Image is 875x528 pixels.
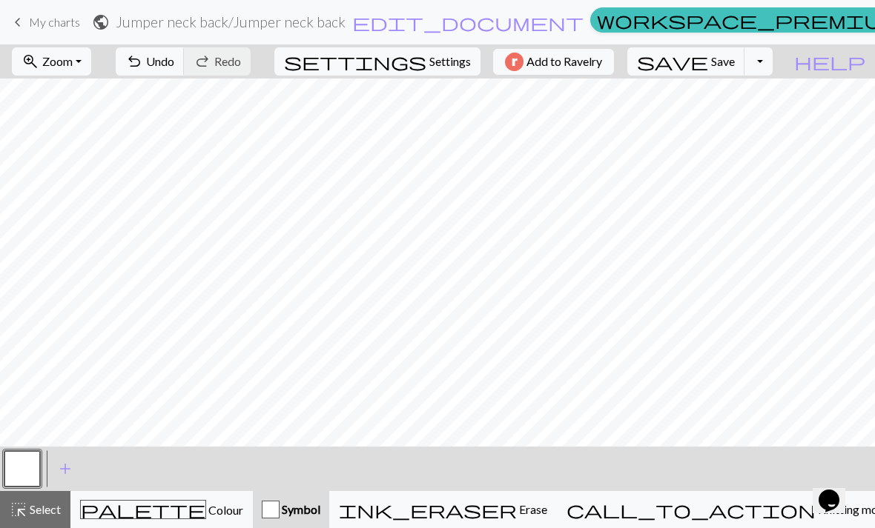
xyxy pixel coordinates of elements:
span: Erase [517,502,547,516]
span: Settings [429,53,471,70]
span: Undo [146,54,174,68]
iframe: chat widget [813,469,860,513]
span: Colour [206,503,243,517]
span: highlight_alt [10,499,27,520]
span: Select [27,502,61,516]
span: call_to_action [567,499,816,520]
span: palette [81,499,205,520]
span: Symbol [280,502,320,516]
img: Ravelry [505,53,524,71]
span: Save [711,54,735,68]
span: public [92,12,110,33]
span: ink_eraser [339,499,517,520]
span: zoom_in [22,51,39,72]
span: help [794,51,865,72]
button: Save [627,47,745,76]
span: undo [125,51,143,72]
button: Colour [70,491,253,528]
span: settings [284,51,426,72]
span: edit_document [352,12,584,33]
span: My charts [29,15,80,29]
span: keyboard_arrow_left [9,12,27,33]
span: save [637,51,708,72]
button: Zoom [12,47,91,76]
h2: Jumper neck back / Jumper neck back [116,13,346,30]
button: Erase [329,491,557,528]
span: Zoom [42,54,73,68]
button: Symbol [253,491,329,528]
button: Undo [116,47,185,76]
span: Add to Ravelry [526,53,602,71]
i: Settings [284,53,426,70]
button: Add to Ravelry [493,49,614,75]
span: add [56,458,74,479]
a: My charts [9,10,80,35]
button: SettingsSettings [274,47,481,76]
